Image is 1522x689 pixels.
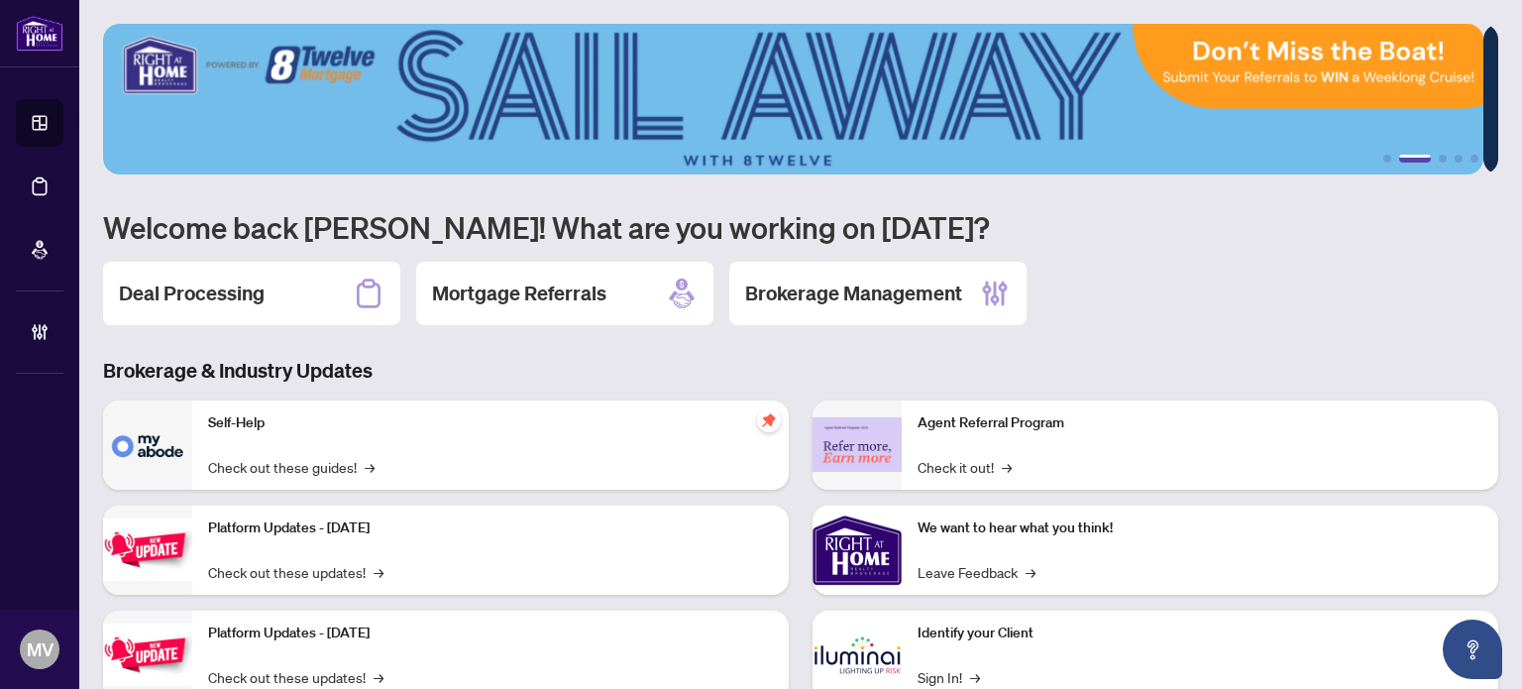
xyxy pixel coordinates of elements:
img: Agent Referral Program [813,417,902,472]
h3: Brokerage & Industry Updates [103,357,1498,385]
a: Check out these guides!→ [208,456,375,478]
a: Check out these updates!→ [208,561,383,583]
h2: Mortgage Referrals [432,280,606,307]
span: → [1026,561,1035,583]
button: 2 [1399,155,1431,163]
img: Slide 1 [103,24,1483,174]
h1: Welcome back [PERSON_NAME]! What are you working on [DATE]? [103,208,1498,246]
p: Agent Referral Program [918,412,1482,434]
span: pushpin [757,408,781,432]
a: Sign In!→ [918,666,980,688]
img: Platform Updates - July 21, 2025 [103,518,192,581]
a: Check it out!→ [918,456,1012,478]
button: 5 [1470,155,1478,163]
a: Check out these updates!→ [208,666,383,688]
span: MV [27,635,54,663]
span: → [374,666,383,688]
p: Platform Updates - [DATE] [208,517,773,539]
h2: Brokerage Management [745,280,962,307]
img: Platform Updates - July 8, 2025 [103,624,192,686]
img: Self-Help [103,401,192,490]
button: 3 [1439,155,1447,163]
span: → [970,666,980,688]
span: → [365,456,375,478]
a: Leave Feedback→ [918,561,1035,583]
button: Open asap [1443,620,1502,679]
button: 1 [1383,155,1391,163]
img: We want to hear what you think! [813,506,902,595]
button: 4 [1455,155,1463,163]
p: Self-Help [208,412,773,434]
span: → [374,561,383,583]
p: We want to hear what you think! [918,517,1482,539]
img: logo [16,15,63,52]
h2: Deal Processing [119,280,265,307]
span: → [1002,456,1012,478]
p: Platform Updates - [DATE] [208,623,773,644]
p: Identify your Client [918,623,1482,644]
